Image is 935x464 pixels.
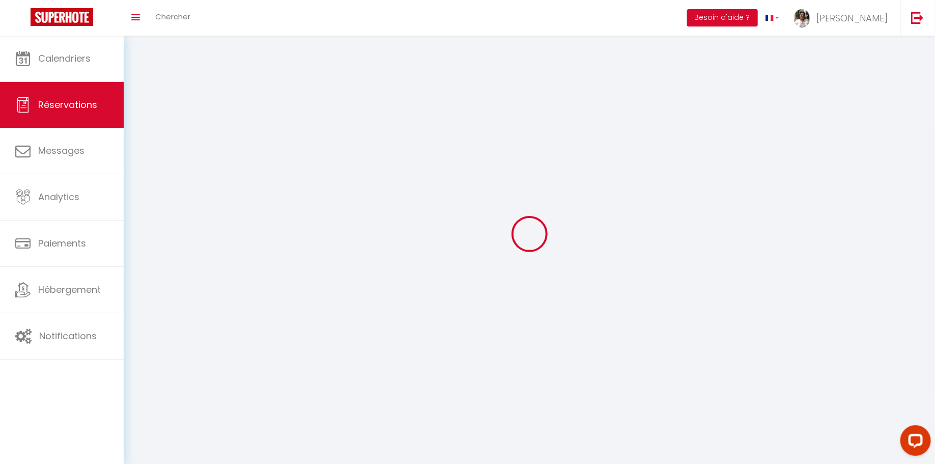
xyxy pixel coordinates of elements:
[795,9,810,28] img: ...
[38,190,79,203] span: Analytics
[39,330,97,342] span: Notifications
[687,9,758,26] button: Besoin d'aide ?
[155,11,190,22] span: Chercher
[38,283,101,296] span: Hébergement
[31,8,93,26] img: Super Booking
[38,98,97,111] span: Réservations
[816,12,888,24] span: [PERSON_NAME]
[38,237,86,250] span: Paiements
[38,52,91,65] span: Calendriers
[892,421,935,464] iframe: LiveChat chat widget
[38,144,84,157] span: Messages
[911,11,924,24] img: logout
